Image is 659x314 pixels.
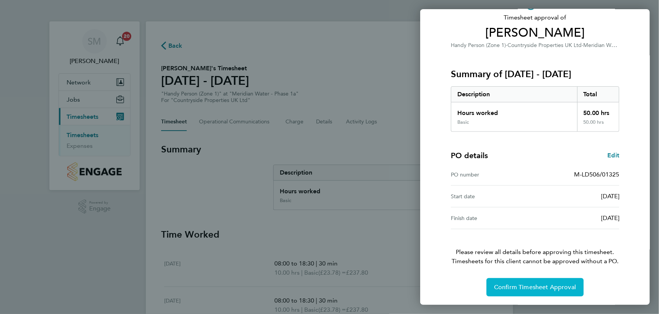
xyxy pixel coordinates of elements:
[577,102,619,119] div: 50.00 hrs
[442,229,628,266] p: Please review all details before approving this timesheet.
[457,119,469,125] div: Basic
[451,102,577,119] div: Hours worked
[583,41,647,49] span: Meridian Water - Phase 1a
[451,68,619,80] h3: Summary of [DATE] - [DATE]
[451,192,535,201] div: Start date
[607,152,619,159] span: Edit
[507,42,582,49] span: Countryside Properties UK Ltd
[535,214,619,223] div: [DATE]
[451,150,488,161] h4: PO details
[582,42,583,49] span: ·
[574,171,619,178] span: M-LD506/01325
[442,257,628,266] span: Timesheets for this client cannot be approved without a PO.
[451,86,619,132] div: Summary of 22 - 28 Sep 2025
[486,278,584,296] button: Confirm Timesheet Approval
[451,214,535,223] div: Finish date
[451,170,535,179] div: PO number
[451,25,619,40] span: [PERSON_NAME]
[577,119,619,131] div: 50.00 hrs
[451,87,577,102] div: Description
[577,87,619,102] div: Total
[506,42,507,49] span: ·
[607,151,619,160] a: Edit
[451,42,506,49] span: Handy Person (Zone 1)
[451,13,619,22] span: Timesheet approval of
[494,283,576,291] span: Confirm Timesheet Approval
[535,192,619,201] div: [DATE]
